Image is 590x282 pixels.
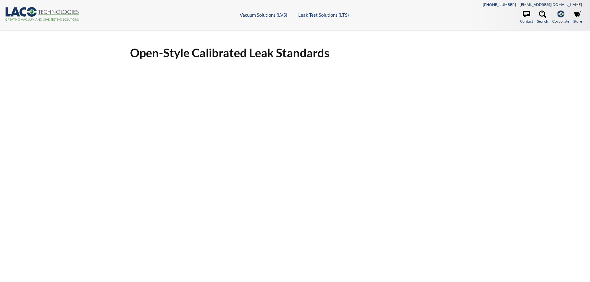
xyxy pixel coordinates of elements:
[537,11,548,24] a: Search
[240,12,287,18] a: Vacuum Solutions (LVS)
[298,12,349,18] a: Leak Test Solutions (LTS)
[520,11,533,24] a: Contact
[573,11,582,24] a: Store
[520,2,582,7] a: [EMAIL_ADDRESS][DOMAIN_NAME]
[552,18,569,24] span: Corporate
[130,45,460,60] h1: Open-Style Calibrated Leak Standards
[483,2,516,7] a: [PHONE_NUMBER]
